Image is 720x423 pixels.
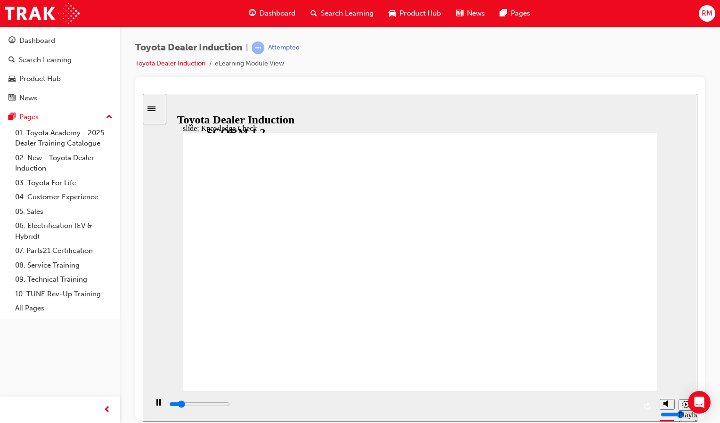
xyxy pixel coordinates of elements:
a: Dashboard [4,32,116,49]
a: pages-iconPages [492,4,538,23]
input: volume [518,317,579,325]
div: Dashboard [19,35,55,46]
a: 03. Toyota For Life [11,176,116,190]
a: 01. Toyota Academy - 2025 Dealer Training Catalogue [11,126,116,151]
a: Search Learning [4,51,116,69]
a: 02. New - Toyota Dealer Induction [11,151,116,176]
a: search-iconSearch Learning [303,4,381,23]
span: learningRecordVerb_ATTEMPT-icon [252,41,264,54]
span: guage-icon [249,8,256,19]
span: RM [702,8,712,19]
span: car-icon [8,75,16,83]
span: prev-icon [104,404,111,416]
button: Mute (Ctrl+Alt+M) [517,305,532,316]
img: Trak [5,3,80,24]
button: DashboardSearch LearningProduct HubNews [4,30,116,108]
div: Pages [19,112,39,122]
span: pages-icon [500,8,507,19]
a: Product Hub [4,70,116,88]
span: guage-icon [8,37,16,45]
span: search-icon [8,56,15,65]
a: Toyota Dealer Induction [135,59,205,67]
span: car-icon [389,8,396,19]
span: news-icon [8,94,16,103]
a: guage-iconDashboard [241,4,303,23]
span: Product Hub [400,8,441,19]
span: pages-icon [8,113,16,122]
span: | [246,42,248,53]
a: news-iconNews [449,4,492,23]
div: Playback Speed [536,317,550,334]
div: misc controls [512,297,550,328]
span: news-icon [456,8,463,19]
span: Pages [511,8,530,19]
a: 08. Service Training [11,258,116,273]
div: Open Intercom Messenger [688,391,711,414]
div: Attempted [268,43,300,52]
span: News [467,8,485,19]
a: car-iconProduct Hub [381,4,449,23]
div: News [19,93,37,104]
li: eLearning Module View [215,58,284,69]
a: 10. TUNE Rev-Up Training [11,287,116,301]
div: playback controls [5,297,512,328]
button: Pause (Ctrl+Alt+P) [5,305,21,321]
span: Toyota Dealer Induction [135,42,242,53]
a: All Pages [11,301,116,316]
a: 09. Technical Training [11,272,116,287]
div: Search Learning [19,55,72,65]
button: RM [699,5,715,22]
a: News [4,89,116,107]
button: Pages [4,108,116,126]
span: search-icon [311,8,317,19]
div: Product Hub [19,73,61,84]
a: 05. Sales [11,204,116,219]
a: 07. Parts21 Certification [11,244,116,258]
a: 06. Electrification (EV & Hybrid) [11,219,116,244]
span: Search Learning [321,8,374,19]
input: slide progress [26,307,87,314]
span: Dashboard [260,8,295,19]
button: Replay (Ctrl+Alt+R) [498,306,512,320]
span: up-icon [106,111,113,123]
button: Playback speed [536,306,550,317]
a: 04. Customer Experience [11,190,116,204]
